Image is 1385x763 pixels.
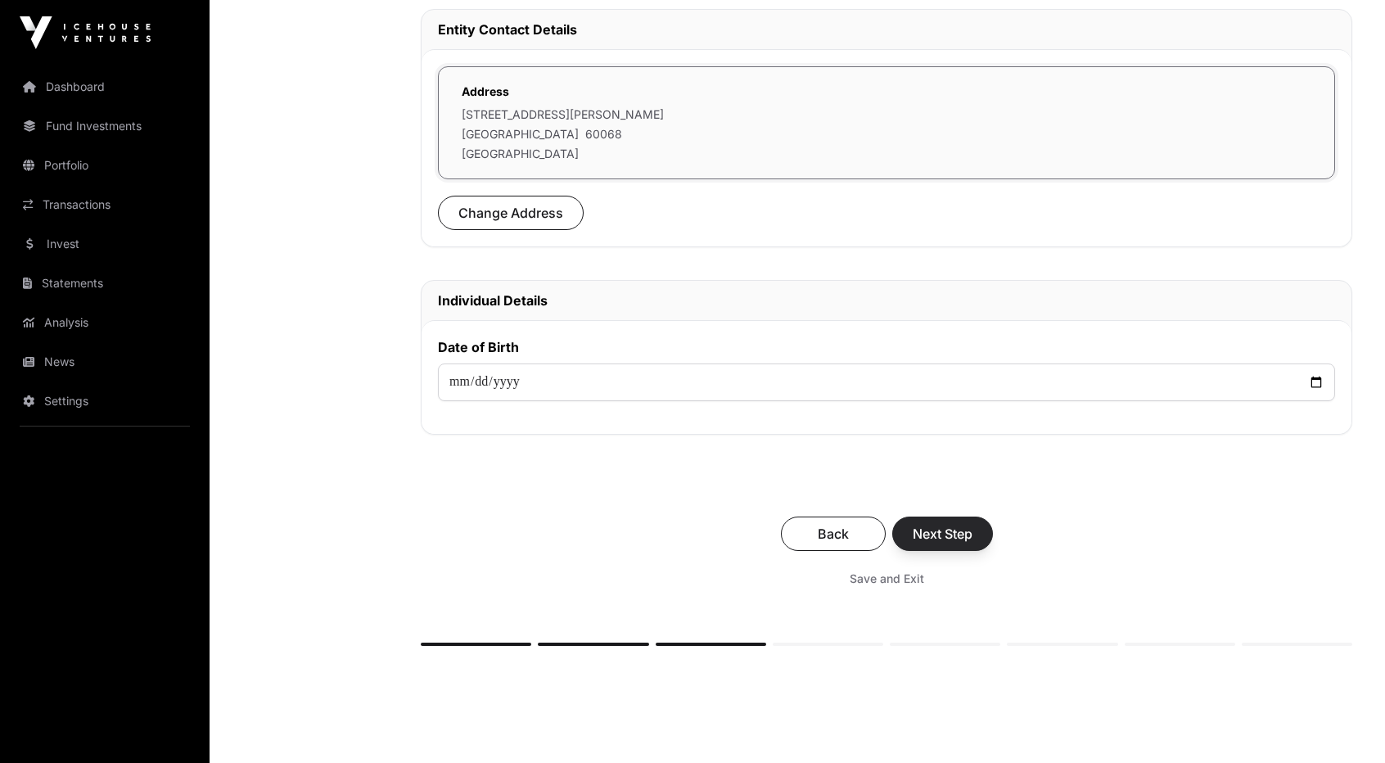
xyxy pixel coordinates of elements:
[13,344,196,380] a: News
[13,265,196,301] a: Statements
[458,203,563,223] span: Change Address
[438,20,1335,39] h2: Entity Contact Details
[830,564,944,594] button: Save and Exit
[13,187,196,223] a: Transactions
[13,69,196,105] a: Dashboard
[892,517,993,551] button: Next Step
[13,383,196,419] a: Settings
[438,291,1335,310] h2: Individual Details
[13,108,196,144] a: Fund Investments
[438,196,584,230] button: Change Address
[1303,684,1385,763] iframe: Chat Widget
[20,16,151,49] img: Icehouse Ventures Logo
[462,126,579,142] span: [GEOGRAPHIC_DATA]
[462,84,664,100] label: Address
[913,524,972,544] span: Next Step
[438,337,1335,357] label: Date of Birth
[462,106,664,123] p: [STREET_ADDRESS][PERSON_NAME]
[13,305,196,341] a: Analysis
[13,147,196,183] a: Portfolio
[585,126,622,142] span: 60068
[850,571,924,587] span: Save and Exit
[781,517,886,551] button: Back
[462,146,579,162] span: [GEOGRAPHIC_DATA]
[13,226,196,262] a: Invest
[801,524,865,544] span: Back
